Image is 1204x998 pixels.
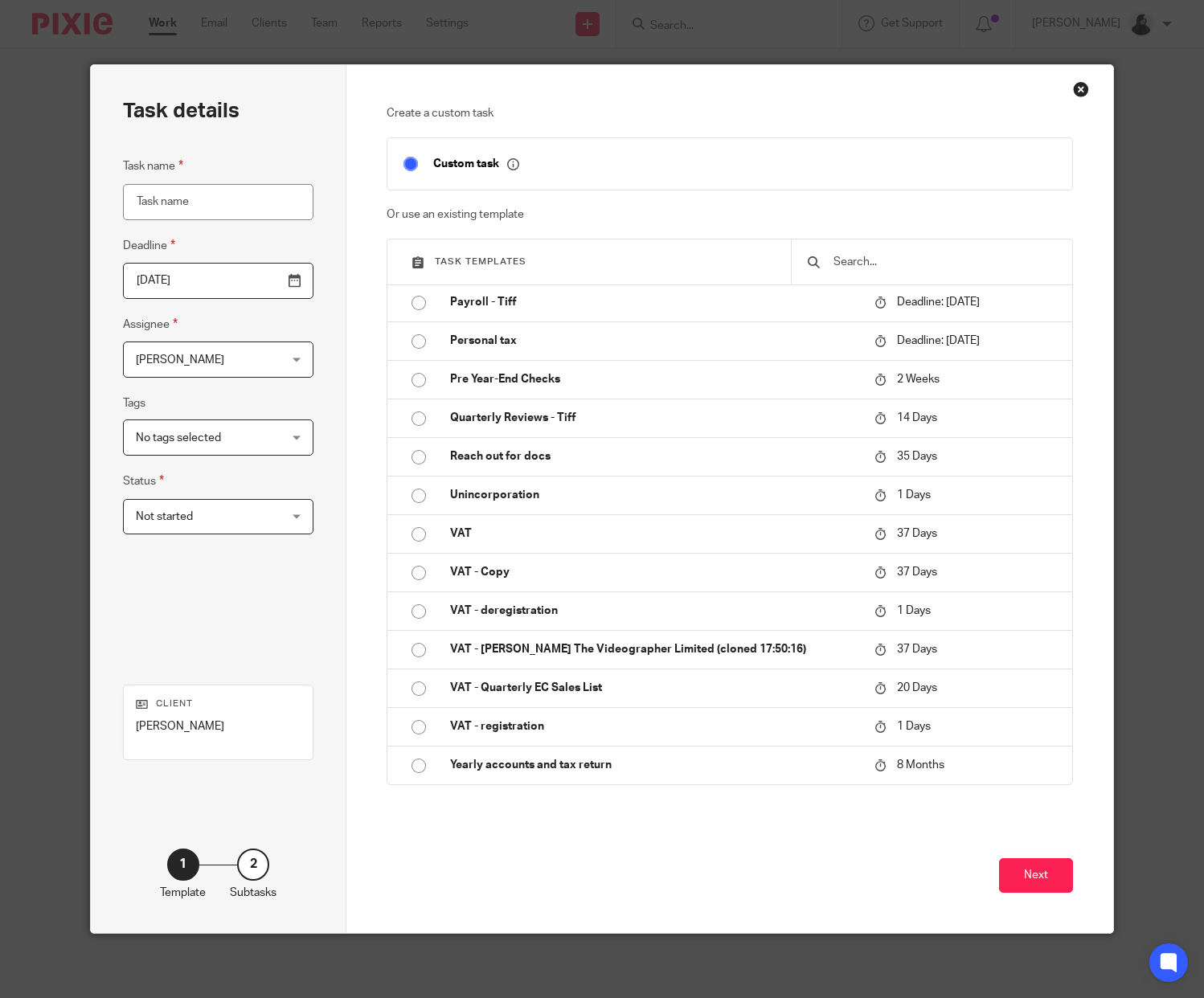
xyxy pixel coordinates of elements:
[450,603,858,619] p: VAT - deregistration
[433,157,519,171] p: Custom task
[123,315,178,333] label: Assignee
[450,641,858,657] p: VAT - [PERSON_NAME] The Videographer Limited (cloned 17:50:16)
[897,760,944,771] span: 8 Months
[123,472,164,490] label: Status
[897,721,931,732] span: 1 Days
[450,371,858,387] p: Pre Year-End Checks
[230,885,276,901] p: Subtasks
[450,294,858,310] p: Payroll - Tiff
[450,333,858,349] p: Personal tax
[897,605,931,616] span: 1 Days
[897,682,937,693] span: 20 Days
[136,432,221,444] span: No tags selected
[450,410,858,426] p: Quarterly Reviews - Tiff
[123,395,145,411] label: Tags
[167,849,199,881] div: 1
[123,184,313,220] input: Task name
[897,374,940,385] span: 2 Weeks
[999,858,1073,893] button: Next
[450,487,858,503] p: Unincorporation
[450,757,858,773] p: Yearly accounts and tax return
[123,157,183,175] label: Task name
[897,451,937,462] span: 35 Days
[450,448,858,464] p: Reach out for docs
[136,511,193,522] span: Not started
[123,97,240,125] h2: Task details
[450,680,858,696] p: VAT - Quarterly EC Sales List
[897,566,937,578] span: 37 Days
[450,718,858,734] p: VAT - registration
[237,849,269,881] div: 2
[450,526,858,542] p: VAT
[136,697,301,710] p: Client
[160,885,206,901] p: Template
[123,236,175,255] label: Deadline
[136,718,301,734] p: [PERSON_NAME]
[1073,81,1089,97] div: Close this dialog window
[136,354,224,366] span: [PERSON_NAME]
[435,257,526,266] span: Task templates
[450,564,858,580] p: VAT - Copy
[897,412,937,423] span: 14 Days
[897,644,937,655] span: 37 Days
[897,528,937,539] span: 37 Days
[897,335,980,346] span: Deadline: [DATE]
[123,263,313,299] input: Pick a date
[387,207,1072,223] p: Or use an existing template
[897,489,931,501] span: 1 Days
[387,105,1072,121] p: Create a custom task
[832,253,1056,271] input: Search...
[897,297,980,308] span: Deadline: [DATE]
